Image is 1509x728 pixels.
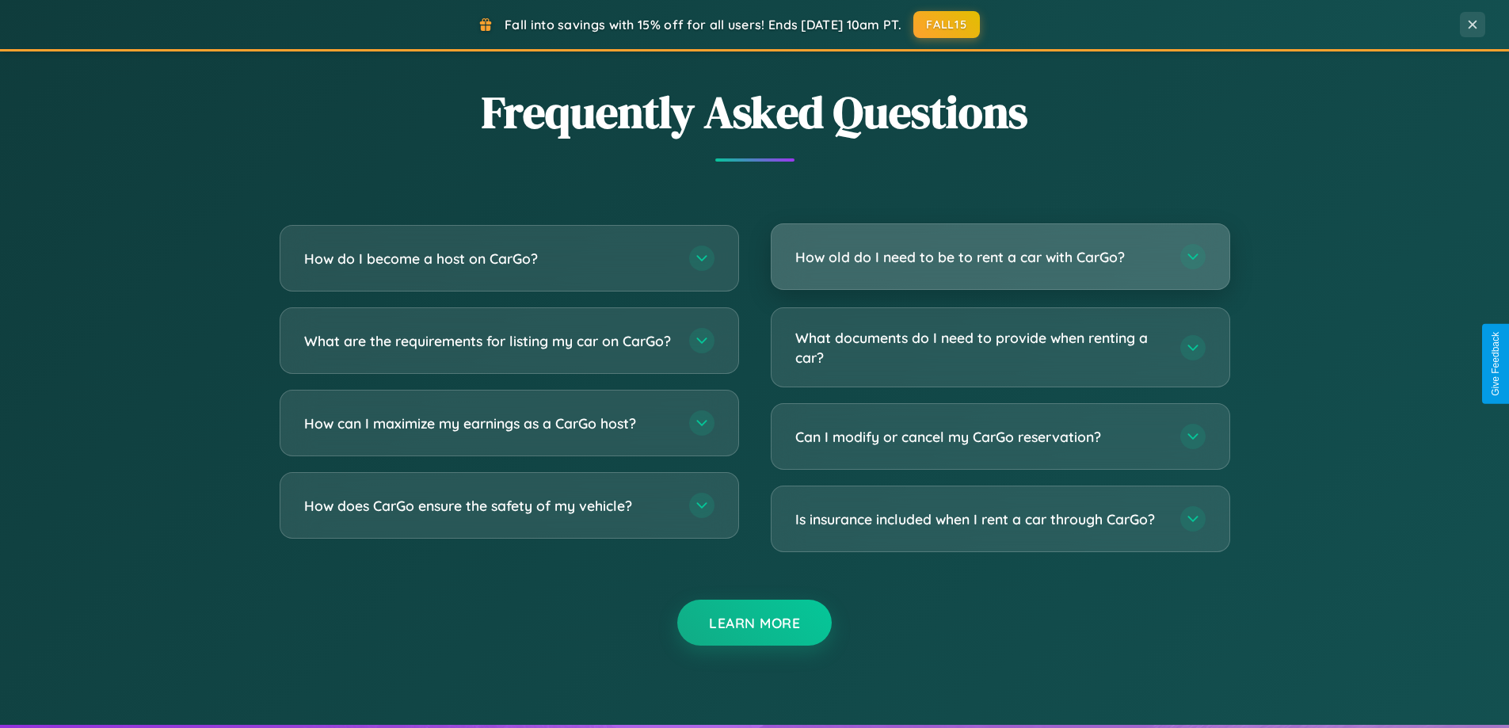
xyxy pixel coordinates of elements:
button: Learn More [677,600,832,646]
button: FALL15 [913,11,980,38]
h3: What documents do I need to provide when renting a car? [795,328,1164,367]
h2: Frequently Asked Questions [280,82,1230,143]
h3: How old do I need to be to rent a car with CarGo? [795,247,1164,267]
h3: How do I become a host on CarGo? [304,249,673,269]
h3: Is insurance included when I rent a car through CarGo? [795,509,1164,529]
div: Give Feedback [1490,332,1501,396]
span: Fall into savings with 15% off for all users! Ends [DATE] 10am PT. [505,17,901,32]
h3: What are the requirements for listing my car on CarGo? [304,331,673,351]
h3: Can I modify or cancel my CarGo reservation? [795,427,1164,447]
h3: How does CarGo ensure the safety of my vehicle? [304,496,673,516]
h3: How can I maximize my earnings as a CarGo host? [304,414,673,433]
